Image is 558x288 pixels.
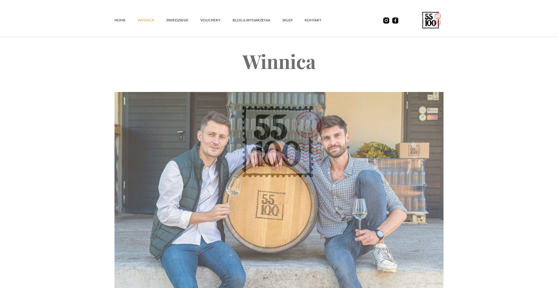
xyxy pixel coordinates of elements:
[166,11,200,29] a: ZWIEDZANIE
[200,11,233,29] a: vouchery
[114,11,138,29] a: Home
[305,11,334,29] a: kontakt
[138,11,166,29] a: winnica
[282,11,305,29] a: SKLEP
[233,11,282,29] a: Blog & Wydarzenia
